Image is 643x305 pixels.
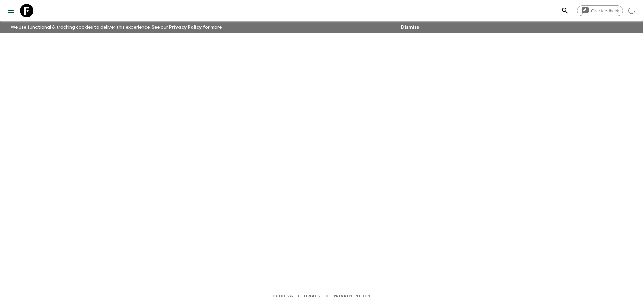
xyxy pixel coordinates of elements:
[577,5,623,16] a: Give feedback
[587,8,623,13] span: Give feedback
[8,21,225,33] p: We use functional & tracking cookies to deliver this experience. See our for more.
[4,4,17,17] button: menu
[558,4,572,17] button: search adventures
[272,292,320,300] a: Guides & Tutorials
[169,25,202,30] a: Privacy Policy
[399,23,421,32] button: Dismiss
[334,292,371,300] a: Privacy Policy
